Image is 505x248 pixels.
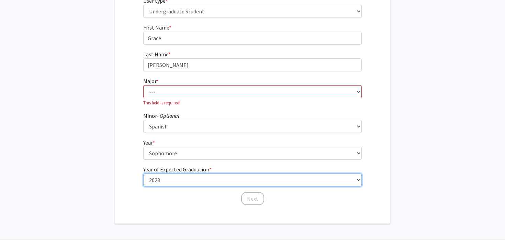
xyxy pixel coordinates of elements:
label: Minor [143,112,179,120]
label: Year [143,138,155,147]
i: - Optional [157,112,179,119]
button: Next [241,192,264,205]
label: Major [143,77,159,85]
span: Last Name [143,51,168,58]
p: This field is required! [143,100,362,106]
label: Year of Expected Graduation [143,165,211,173]
span: First Name [143,24,169,31]
iframe: Chat [5,217,29,243]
